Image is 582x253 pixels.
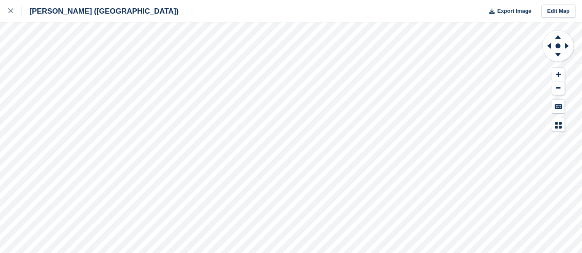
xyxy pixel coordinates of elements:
[541,5,575,18] a: Edit Map
[552,100,565,113] button: Keyboard Shortcuts
[552,68,565,81] button: Zoom In
[22,6,179,16] div: [PERSON_NAME] ([GEOGRAPHIC_DATA])
[484,5,531,18] button: Export Image
[552,118,565,132] button: Map Legend
[552,81,565,95] button: Zoom Out
[497,7,531,15] span: Export Image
